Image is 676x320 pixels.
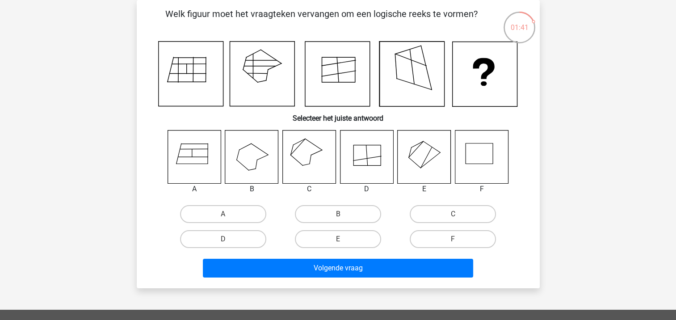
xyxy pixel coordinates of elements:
[448,184,516,194] div: F
[295,230,381,248] label: E
[390,184,458,194] div: E
[180,205,266,223] label: A
[503,11,536,33] div: 01:41
[410,230,496,248] label: F
[180,230,266,248] label: D
[161,184,228,194] div: A
[333,184,401,194] div: D
[218,184,286,194] div: B
[410,205,496,223] label: C
[295,205,381,223] label: B
[151,107,525,122] h6: Selecteer het juiste antwoord
[151,7,492,34] p: Welk figuur moet het vraagteken vervangen om een logische reeks te vormen?
[203,259,473,278] button: Volgende vraag
[276,184,343,194] div: C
